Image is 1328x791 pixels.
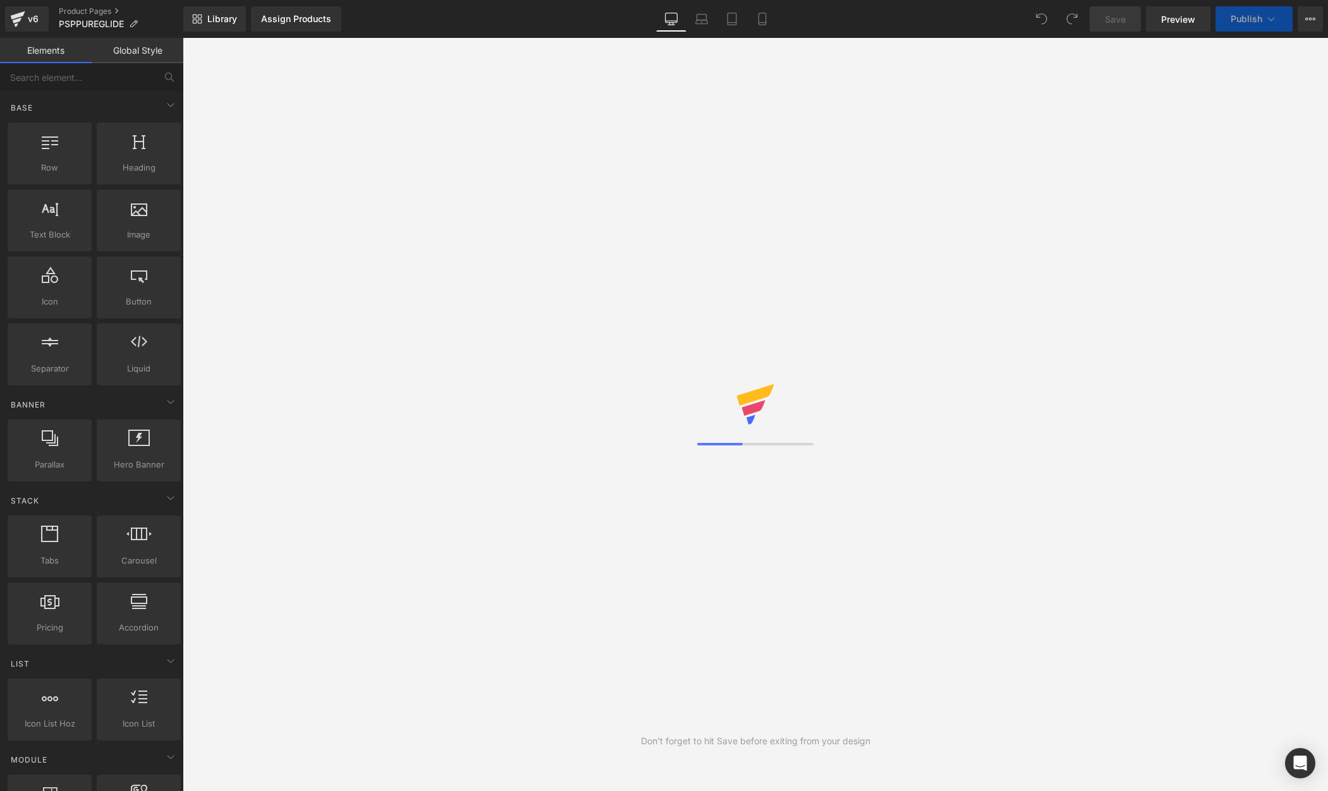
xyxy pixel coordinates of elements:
[59,6,183,16] a: Product Pages
[101,362,177,375] span: Liquid
[11,621,88,634] span: Pricing
[11,228,88,241] span: Text Block
[641,734,870,748] div: Don't forget to hit Save before exiting from your design
[11,362,88,375] span: Separator
[747,6,777,32] a: Mobile
[101,295,177,308] span: Button
[1298,6,1323,32] button: More
[1215,6,1293,32] button: Publish
[1029,6,1054,32] button: Undo
[101,161,177,174] span: Heading
[11,295,88,308] span: Icon
[5,6,49,32] a: v6
[101,621,177,634] span: Accordion
[261,14,331,24] div: Assign Products
[59,19,124,29] span: PSPPUREGLIDE
[11,717,88,730] span: Icon List Hoz
[1161,13,1195,26] span: Preview
[207,13,237,25] span: Library
[92,38,183,63] a: Global Style
[101,458,177,471] span: Hero Banner
[1105,13,1126,26] span: Save
[1231,14,1262,24] span: Publish
[9,495,40,507] span: Stack
[11,458,88,471] span: Parallax
[686,6,717,32] a: Laptop
[11,554,88,567] span: Tabs
[183,6,246,32] a: New Library
[1146,6,1210,32] a: Preview
[9,658,31,670] span: List
[25,11,41,27] div: v6
[101,228,177,241] span: Image
[717,6,747,32] a: Tablet
[1059,6,1085,32] button: Redo
[656,6,686,32] a: Desktop
[9,399,47,411] span: Banner
[101,554,177,567] span: Carousel
[9,102,34,114] span: Base
[11,161,88,174] span: Row
[101,717,177,730] span: Icon List
[1285,748,1315,778] div: Open Intercom Messenger
[9,754,49,766] span: Module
